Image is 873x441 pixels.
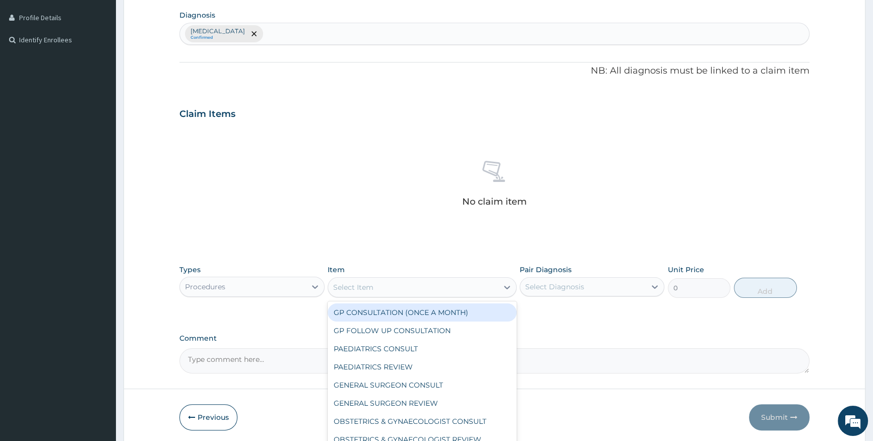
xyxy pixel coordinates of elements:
p: [MEDICAL_DATA] [191,27,245,35]
button: Previous [179,404,237,430]
label: Pair Diagnosis [520,265,572,275]
p: NB: All diagnosis must be linked to a claim item [179,65,809,78]
div: GENERAL SURGEON REVIEW [328,394,517,412]
div: Chat with us now [52,56,169,70]
div: Select Item [333,282,373,292]
label: Comment [179,334,809,343]
span: We're online! [58,127,139,229]
small: Confirmed [191,35,245,40]
label: Item [328,265,345,275]
div: OBSTETRICS & GYNAECOLOGIST CONSULT [328,412,517,430]
label: Types [179,266,201,274]
h3: Claim Items [179,109,235,120]
div: GP FOLLOW UP CONSULTATION [328,322,517,340]
div: PAEDIATRICS CONSULT [328,340,517,358]
div: GENERAL SURGEON CONSULT [328,376,517,394]
button: Submit [749,404,809,430]
p: No claim item [462,197,527,207]
textarea: Type your message and hit 'Enter' [5,275,192,310]
div: GP CONSULTATION (ONCE A MONTH) [328,303,517,322]
button: Add [734,278,797,298]
div: Procedures [185,282,225,292]
span: remove selection option [250,29,259,38]
label: Unit Price [668,265,704,275]
div: Minimize live chat window [165,5,190,29]
div: PAEDIATRICS REVIEW [328,358,517,376]
label: Diagnosis [179,10,215,20]
img: d_794563401_company_1708531726252_794563401 [19,50,41,76]
div: Select Diagnosis [525,282,584,292]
